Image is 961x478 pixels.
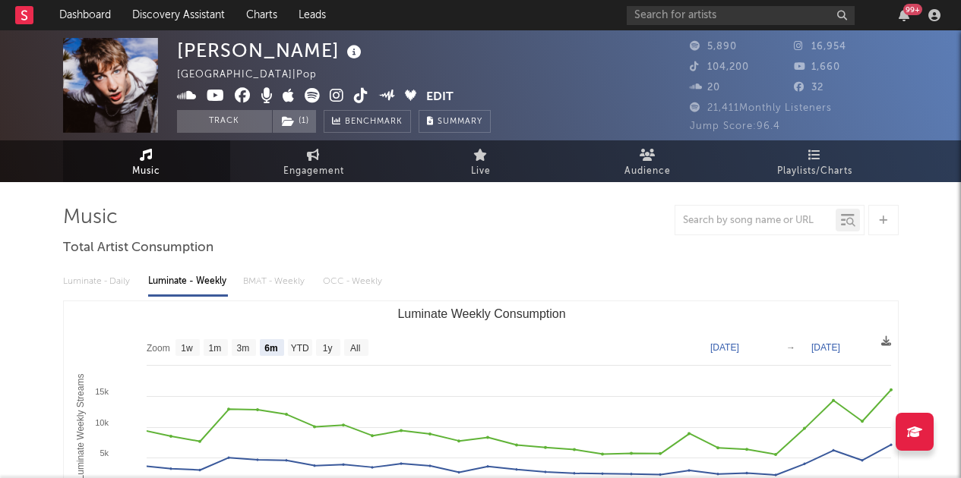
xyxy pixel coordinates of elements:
span: Total Artist Consumption [63,239,213,257]
text: 5k [100,448,109,458]
a: Engagement [230,140,397,182]
text: 6m [264,343,277,354]
span: 20 [690,83,720,93]
button: (1) [273,110,316,133]
span: Benchmark [345,113,403,131]
div: [GEOGRAPHIC_DATA] | Pop [177,66,334,84]
div: Luminate - Weekly [148,269,228,294]
span: 5,890 [690,42,737,52]
span: Live [471,162,491,181]
text: 1m [208,343,221,354]
text: 1w [181,343,193,354]
input: Search for artists [627,6,855,25]
text: Zoom [147,343,170,354]
span: 21,411 Monthly Listeners [690,103,832,113]
text: 3m [236,343,249,354]
text: Luminate Weekly Consumption [397,307,565,320]
span: Audience [624,162,671,181]
button: Edit [426,88,454,107]
button: Track [177,110,272,133]
text: All [350,343,360,354]
text: [DATE] [710,342,739,353]
span: Jump Score: 96.4 [690,121,780,131]
span: Music [132,162,160,181]
button: 99+ [899,9,909,21]
span: 32 [794,83,823,93]
a: Live [397,140,564,182]
span: 104,200 [690,62,749,72]
input: Search by song name or URL [675,215,836,227]
button: Summary [419,110,491,133]
text: 15k [95,387,109,396]
div: 99 + [903,4,922,15]
span: Engagement [283,162,344,181]
text: YTD [290,343,308,354]
span: Summary [438,118,482,126]
text: → [786,342,795,353]
span: ( 1 ) [272,110,317,133]
a: Playlists/Charts [732,140,899,182]
span: 1,660 [794,62,840,72]
text: [DATE] [811,342,840,353]
a: Music [63,140,230,182]
div: [PERSON_NAME] [177,38,365,63]
text: 1y [322,343,332,354]
text: 10k [95,418,109,427]
a: Audience [564,140,732,182]
a: Benchmark [324,110,411,133]
span: 16,954 [794,42,846,52]
span: Playlists/Charts [777,162,852,181]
